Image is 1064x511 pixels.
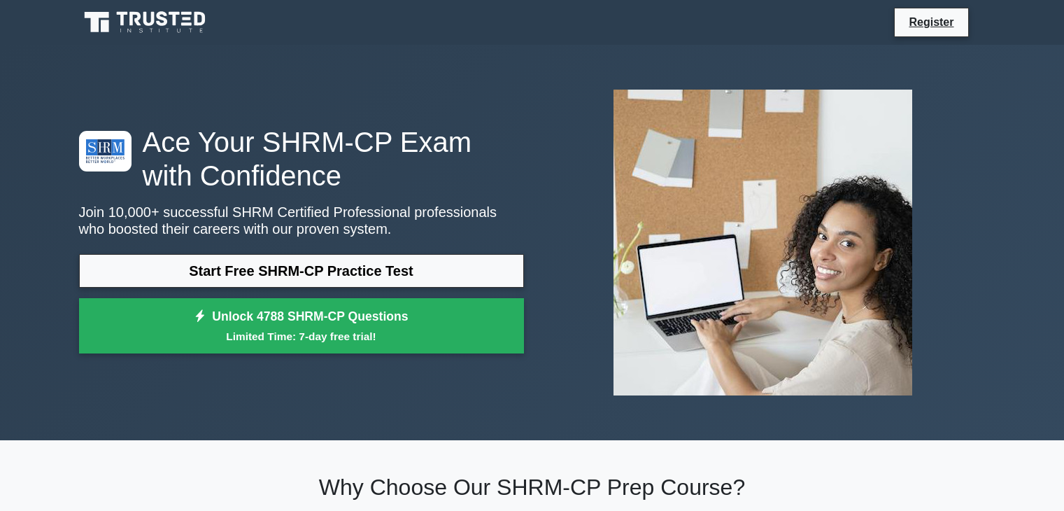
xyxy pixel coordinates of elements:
[79,254,524,288] a: Start Free SHRM-CP Practice Test
[97,328,506,344] small: Limited Time: 7-day free trial!
[900,13,962,31] a: Register
[79,204,524,237] p: Join 10,000+ successful SHRM Certified Professional professionals who boosted their careers with ...
[79,125,524,192] h1: Ace Your SHRM-CP Exam with Confidence
[79,298,524,354] a: Unlock 4788 SHRM-CP QuestionsLimited Time: 7-day free trial!
[79,474,986,500] h2: Why Choose Our SHRM-CP Prep Course?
